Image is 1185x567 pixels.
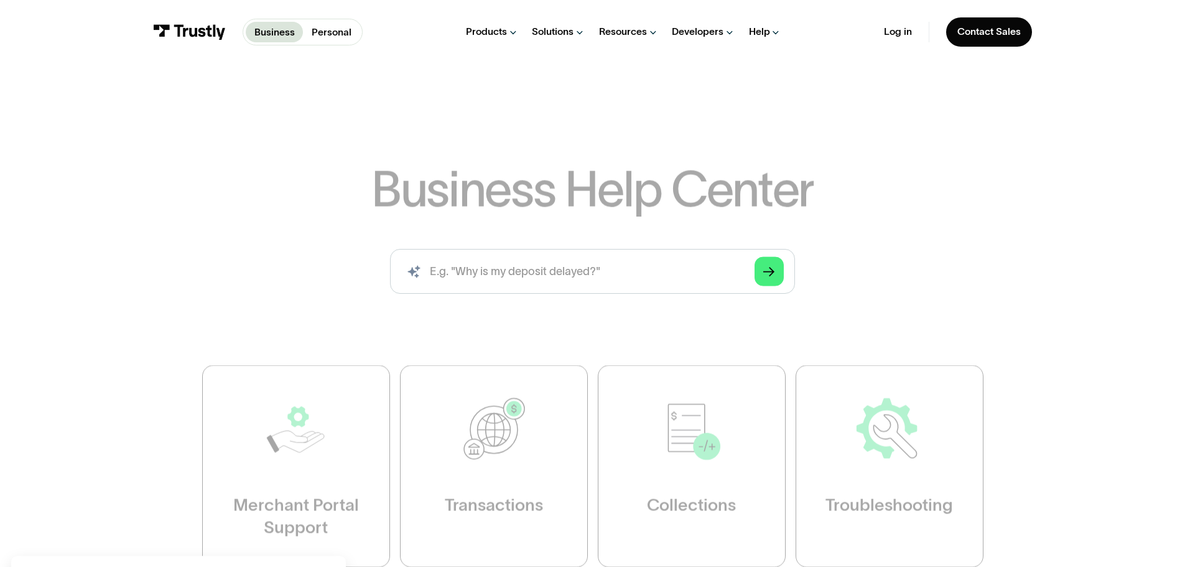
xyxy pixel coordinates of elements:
[532,26,574,38] div: Solutions
[466,26,507,38] div: Products
[246,22,303,42] a: Business
[312,25,351,40] p: Personal
[672,26,723,38] div: Developers
[647,494,736,517] div: Collections
[303,22,360,42] a: Personal
[400,365,588,567] a: Transactions
[231,494,361,539] div: Merchant Portal Support
[946,17,1032,47] a: Contact Sales
[795,365,983,567] a: Troubleshooting
[202,365,390,567] a: Merchant Portal Support
[957,26,1021,38] div: Contact Sales
[599,26,647,38] div: Resources
[390,249,794,294] input: search
[749,26,770,38] div: Help
[445,494,543,517] div: Transactions
[153,24,226,40] img: Trustly Logo
[884,26,912,38] a: Log in
[825,494,953,517] div: Troubleshooting
[598,365,786,567] a: Collections
[390,249,794,294] form: Search
[254,25,295,40] p: Business
[371,166,814,214] h1: Business Help Center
